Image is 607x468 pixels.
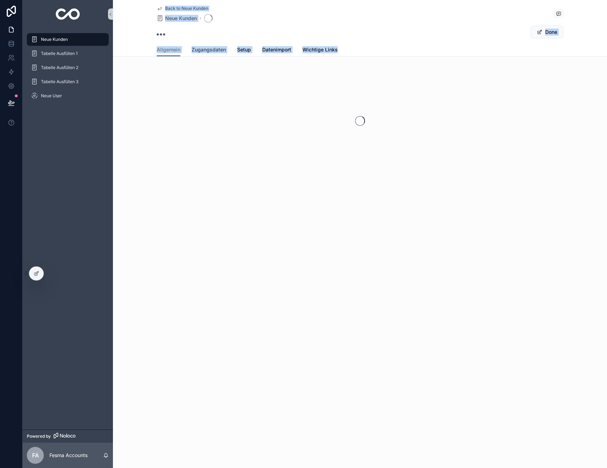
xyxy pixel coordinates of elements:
[27,90,109,102] a: Neue User
[41,65,78,70] span: Tabelle Ausfüllen 2
[165,15,197,22] span: Neue Kunden
[165,6,208,11] span: Back to Neue Kunden
[157,6,208,11] a: Back to Neue Kunden
[41,93,62,99] span: Neue User
[32,451,39,460] span: FA
[27,61,109,74] a: Tabelle Ausfüllen 2
[41,51,78,56] span: Tabelle Ausfüllen 1
[23,430,113,443] a: Powered by
[192,46,226,53] span: Zugangsdaten
[192,43,226,57] a: Zugangsdaten
[157,43,180,57] a: Allgemein
[41,79,78,85] span: Tabelle Ausfüllen 3
[157,46,180,53] span: Allgemein
[157,15,197,22] a: Neue Kunden
[531,26,563,38] button: Done
[262,43,291,57] a: Datenimport
[27,33,109,46] a: Neue Kunden
[237,43,251,57] a: Setup
[27,433,51,439] span: Powered by
[23,28,113,111] div: scrollable content
[262,46,291,53] span: Datenimport
[41,37,68,42] span: Neue Kunden
[302,46,338,53] span: Wichtige Links
[56,8,80,20] img: App logo
[49,452,88,459] p: Fesma Accounts
[27,75,109,88] a: Tabelle Ausfüllen 3
[302,43,338,57] a: Wichtige Links
[237,46,251,53] span: Setup
[27,47,109,60] a: Tabelle Ausfüllen 1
